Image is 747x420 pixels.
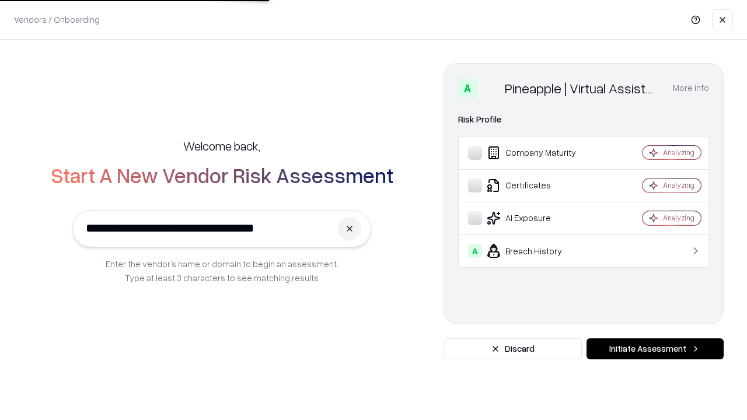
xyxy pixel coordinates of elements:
[468,178,608,192] div: Certificates
[468,244,608,258] div: Breach History
[587,338,724,359] button: Initiate Assessment
[183,138,260,154] h5: Welcome back,
[468,211,608,225] div: AI Exposure
[14,13,100,26] p: Vendors / Onboarding
[444,338,582,359] button: Discard
[468,146,608,160] div: Company Maturity
[458,79,477,97] div: A
[51,163,393,187] h2: Start A New Vendor Risk Assessment
[505,79,659,97] div: Pineapple | Virtual Assistant Agency
[663,148,694,157] div: Analyzing
[663,180,694,190] div: Analyzing
[481,79,500,97] img: Pineapple | Virtual Assistant Agency
[106,257,338,285] p: Enter the vendor’s name or domain to begin an assessment. Type at least 3 characters to see match...
[458,113,709,127] div: Risk Profile
[468,244,482,258] div: A
[663,213,694,223] div: Analyzing
[673,78,709,99] button: More info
